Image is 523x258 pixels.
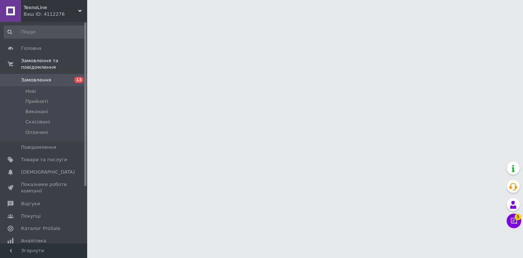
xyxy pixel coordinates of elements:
[21,57,87,71] span: Замовлення та повідомлення
[21,238,46,244] span: Аналітика
[21,225,60,232] span: Каталог ProSale
[25,88,36,95] span: Нові
[24,4,78,11] span: TexnoLine
[21,156,67,163] span: Товари та послуги
[21,144,56,151] span: Повідомлення
[4,25,86,39] input: Пошук
[25,129,48,136] span: Оплачені
[21,77,51,83] span: Замовлення
[25,119,50,125] span: Скасовані
[21,181,67,194] span: Показники роботи компанії
[21,45,41,52] span: Головна
[74,77,84,83] span: 13
[25,98,48,105] span: Прийняті
[515,214,521,220] span: 5
[21,213,41,219] span: Покупці
[24,11,87,17] div: Ваш ID: 4112276
[25,108,48,115] span: Виконані
[21,201,40,207] span: Відгуки
[507,214,521,228] button: Чат з покупцем5
[21,169,75,175] span: [DEMOGRAPHIC_DATA]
